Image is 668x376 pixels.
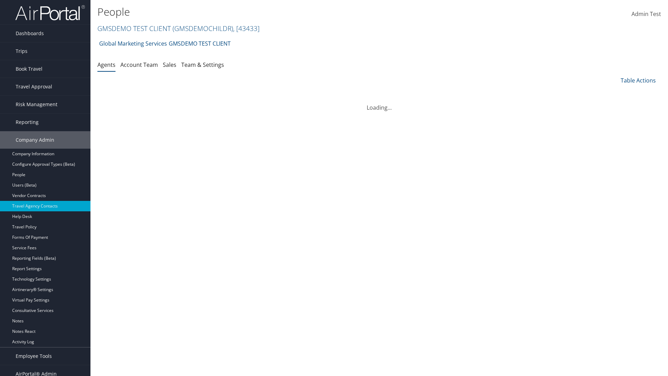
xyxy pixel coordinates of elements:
[16,347,52,365] span: Employee Tools
[631,3,661,25] a: Admin Test
[621,77,656,84] a: Table Actions
[16,42,27,60] span: Trips
[16,113,39,131] span: Reporting
[16,25,44,42] span: Dashboards
[163,61,176,69] a: Sales
[181,61,224,69] a: Team & Settings
[16,78,52,95] span: Travel Approval
[97,5,473,19] h1: People
[97,95,661,112] div: Loading...
[173,24,233,33] span: ( GMSDEMOCHILDR )
[99,37,167,50] a: Global Marketing Services
[16,60,42,78] span: Book Travel
[16,96,57,113] span: Risk Management
[120,61,158,69] a: Account Team
[97,24,260,33] a: GMSDEMO TEST CLIENT
[169,37,231,50] a: GMSDEMO TEST CLIENT
[97,61,116,69] a: Agents
[15,5,85,21] img: airportal-logo.png
[631,10,661,18] span: Admin Test
[233,24,260,33] span: , [ 43433 ]
[16,131,54,149] span: Company Admin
